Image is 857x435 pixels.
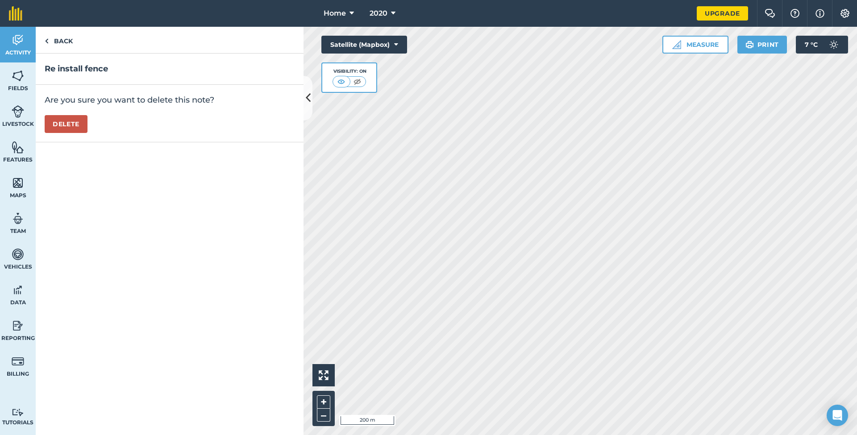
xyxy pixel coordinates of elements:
[737,36,787,54] button: Print
[45,62,295,75] h2: Re install fence
[12,69,24,83] img: svg+xml;base64,PHN2ZyB4bWxucz0iaHR0cDovL3d3dy53My5vcmcvMjAwMC9zdmciIHdpZHRoPSI1NiIgaGVpZ2h0PSI2MC...
[352,77,363,86] img: svg+xml;base64,PHN2ZyB4bWxucz0iaHR0cDovL3d3dy53My5vcmcvMjAwMC9zdmciIHdpZHRoPSI1MCIgaGVpZ2h0PSI0MC...
[12,248,24,261] img: svg+xml;base64,PD94bWwgdmVyc2lvbj0iMS4wIiBlbmNvZGluZz0idXRmLTgiPz4KPCEtLSBHZW5lcmF0b3I6IEFkb2JlIE...
[12,319,24,332] img: svg+xml;base64,PD94bWwgdmVyc2lvbj0iMS4wIiBlbmNvZGluZz0idXRmLTgiPz4KPCEtLSBHZW5lcmF0b3I6IEFkb2JlIE...
[12,105,24,118] img: svg+xml;base64,PD94bWwgdmVyc2lvbj0iMS4wIiBlbmNvZGluZz0idXRmLTgiPz4KPCEtLSBHZW5lcmF0b3I6IEFkb2JlIE...
[45,115,87,133] button: Delete
[12,141,24,154] img: svg+xml;base64,PHN2ZyB4bWxucz0iaHR0cDovL3d3dy53My5vcmcvMjAwMC9zdmciIHdpZHRoPSI1NiIgaGVpZ2h0PSI2MC...
[321,36,407,54] button: Satellite (Mapbox)
[319,370,329,380] img: Four arrows, one pointing top left, one top right, one bottom right and the last bottom left
[36,27,82,53] a: Back
[12,355,24,368] img: svg+xml;base64,PD94bWwgdmVyc2lvbj0iMS4wIiBlbmNvZGluZz0idXRmLTgiPz4KPCEtLSBHZW5lcmF0b3I6IEFkb2JlIE...
[317,409,330,422] button: –
[12,408,24,417] img: svg+xml;base64,PD94bWwgdmVyc2lvbj0iMS4wIiBlbmNvZGluZz0idXRmLTgiPz4KPCEtLSBHZW5lcmF0b3I6IEFkb2JlIE...
[697,6,748,21] a: Upgrade
[790,9,800,18] img: A question mark icon
[840,9,850,18] img: A cog icon
[825,36,843,54] img: svg+xml;base64,PD94bWwgdmVyc2lvbj0iMS4wIiBlbmNvZGluZz0idXRmLTgiPz4KPCEtLSBHZW5lcmF0b3I6IEFkb2JlIE...
[827,405,848,426] div: Open Intercom Messenger
[317,395,330,409] button: +
[672,40,681,49] img: Ruler icon
[12,212,24,225] img: svg+xml;base64,PD94bWwgdmVyc2lvbj0iMS4wIiBlbmNvZGluZz0idXRmLTgiPz4KPCEtLSBHZW5lcmF0b3I6IEFkb2JlIE...
[796,36,848,54] button: 7 °C
[815,8,824,19] img: svg+xml;base64,PHN2ZyB4bWxucz0iaHR0cDovL3d3dy53My5vcmcvMjAwMC9zdmciIHdpZHRoPSIxNyIgaGVpZ2h0PSIxNy...
[324,8,346,19] span: Home
[662,36,728,54] button: Measure
[805,36,818,54] span: 7 ° C
[333,68,366,75] div: Visibility: On
[370,8,387,19] span: 2020
[765,9,775,18] img: Two speech bubbles overlapping with the left bubble in the forefront
[12,176,24,190] img: svg+xml;base64,PHN2ZyB4bWxucz0iaHR0cDovL3d3dy53My5vcmcvMjAwMC9zdmciIHdpZHRoPSI1NiIgaGVpZ2h0PSI2MC...
[45,94,295,106] p: Are you sure you want to delete this note?
[12,283,24,297] img: svg+xml;base64,PD94bWwgdmVyc2lvbj0iMS4wIiBlbmNvZGluZz0idXRmLTgiPz4KPCEtLSBHZW5lcmF0b3I6IEFkb2JlIE...
[12,33,24,47] img: svg+xml;base64,PD94bWwgdmVyc2lvbj0iMS4wIiBlbmNvZGluZz0idXRmLTgiPz4KPCEtLSBHZW5lcmF0b3I6IEFkb2JlIE...
[9,6,22,21] img: fieldmargin Logo
[336,77,347,86] img: svg+xml;base64,PHN2ZyB4bWxucz0iaHR0cDovL3d3dy53My5vcmcvMjAwMC9zdmciIHdpZHRoPSI1MCIgaGVpZ2h0PSI0MC...
[45,36,49,46] img: svg+xml;base64,PHN2ZyB4bWxucz0iaHR0cDovL3d3dy53My5vcmcvMjAwMC9zdmciIHdpZHRoPSI5IiBoZWlnaHQ9IjI0Ii...
[745,39,754,50] img: svg+xml;base64,PHN2ZyB4bWxucz0iaHR0cDovL3d3dy53My5vcmcvMjAwMC9zdmciIHdpZHRoPSIxOSIgaGVpZ2h0PSIyNC...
